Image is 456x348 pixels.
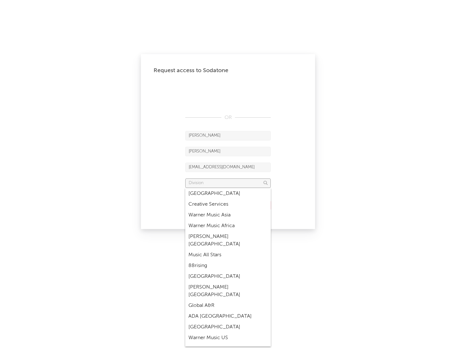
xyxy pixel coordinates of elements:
[185,271,271,282] div: [GEOGRAPHIC_DATA]
[185,163,271,172] input: Email
[185,311,271,322] div: ADA [GEOGRAPHIC_DATA]
[185,260,271,271] div: 88rising
[185,114,271,121] div: OR
[185,300,271,311] div: Global A&R
[185,250,271,260] div: Music All Stars
[185,231,271,250] div: [PERSON_NAME] [GEOGRAPHIC_DATA]
[185,131,271,140] input: First Name
[185,199,271,210] div: Creative Services
[185,282,271,300] div: [PERSON_NAME] [GEOGRAPHIC_DATA]
[185,178,271,188] input: Division
[185,147,271,156] input: Last Name
[185,322,271,332] div: [GEOGRAPHIC_DATA]
[185,210,271,221] div: Warner Music Asia
[154,67,302,74] div: Request access to Sodatone
[185,221,271,231] div: Warner Music Africa
[185,188,271,199] div: [GEOGRAPHIC_DATA]
[185,332,271,343] div: Warner Music US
